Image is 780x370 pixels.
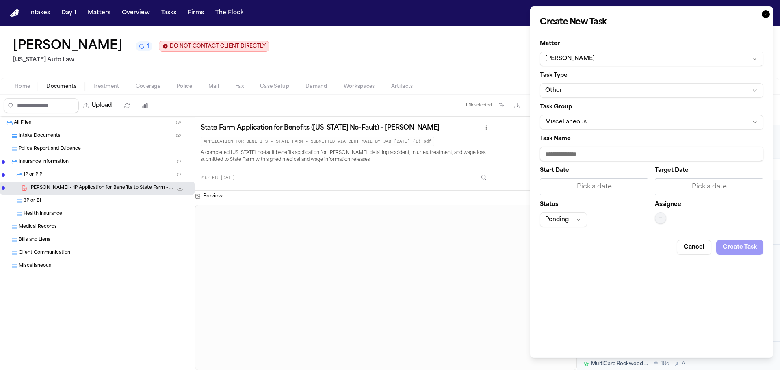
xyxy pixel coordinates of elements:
[19,237,50,244] span: Bills and Liens
[177,173,181,177] span: ( 1 )
[682,361,685,367] span: A
[26,6,53,20] button: Intakes
[158,6,180,20] button: Tasks
[659,215,662,221] span: —
[540,17,763,28] h2: Create New Task
[24,172,42,179] span: 1P or PIP
[540,52,763,66] button: [PERSON_NAME]
[540,115,763,130] button: Miscellaneous
[84,6,114,20] button: Matters
[147,43,149,50] span: 1
[24,211,62,218] span: Health Insurance
[540,136,571,142] span: Task Name
[655,212,666,224] button: —
[540,41,763,47] label: Matter
[136,41,152,51] button: 1 active task
[14,120,31,127] span: All Files
[208,83,219,90] span: Mail
[177,160,181,164] span: ( 1 )
[177,83,192,90] span: Police
[15,83,30,90] span: Home
[170,43,266,50] span: DO NOT CONTACT CLIENT DIRECTLY
[184,6,207,20] button: Firms
[221,175,234,181] span: [DATE]
[19,263,51,270] span: Miscellaneous
[19,250,70,257] span: Client Communication
[260,83,289,90] span: Case Setup
[119,6,153,20] button: Overview
[540,104,763,110] label: Task Group
[540,73,763,78] label: Task Type
[466,103,492,108] div: 1 file selected
[136,83,160,90] span: Coverage
[19,224,57,231] span: Medical Records
[655,168,763,173] label: Target Date
[24,198,41,205] span: 3P or BI
[13,39,123,54] button: Edit matter name
[305,83,327,90] span: Demand
[391,83,413,90] span: Artifacts
[13,39,123,54] h1: [PERSON_NAME]
[19,133,61,140] span: Intake Documents
[677,240,711,255] button: Cancel
[201,149,491,164] p: A completed [US_STATE] no-fault benefits application for [PERSON_NAME], detailing accident, injur...
[344,83,375,90] span: Workspaces
[661,361,669,367] span: 18d
[655,202,681,208] label: Assignee
[10,9,19,17] a: Home
[540,178,648,195] button: Pick a date
[477,170,491,185] button: Inspect
[540,168,648,173] label: Start Date
[203,193,223,199] h3: Preview
[13,55,269,65] h2: [US_STATE] Auto Law
[235,83,244,90] span: Fax
[176,121,181,125] span: ( 3 )
[201,175,218,181] span: 216.4 KB
[591,361,649,367] span: MultiCare Rockwood Clinic – [PERSON_NAME][GEOGRAPHIC_DATA]
[58,6,80,20] button: Day 1
[93,83,119,90] span: Treatment
[4,98,79,113] input: Search files
[29,185,173,192] span: [PERSON_NAME] - 1P Application for Benefits to State Farm - [DATE]
[201,124,440,132] h3: State Farm Application for Benefits ([US_STATE] No-Fault) – [PERSON_NAME]
[540,83,763,98] button: Other
[176,184,184,192] button: Download S. Brown - 1P Application for Benefits to State Farm - 7.11.25
[201,137,434,146] code: APPLICATION FOR BENEFITS - STATE FARM - SUBMITTED VIA CERT MAIL BY JAB [DATE] (1).pdf
[46,83,76,90] span: Documents
[79,98,117,113] button: Upload
[19,159,69,166] span: Insurance Information
[655,178,763,195] button: Pick a date
[19,146,81,153] span: Police Report and Evidence
[545,182,643,192] div: Pick a date
[176,134,181,138] span: ( 2 )
[10,9,19,17] img: Finch Logo
[195,205,576,370] iframe: S. Brown - 1P Application for Benefits to State Farm - 7.11.25
[540,212,587,227] button: Pending
[159,41,269,52] button: Edit client contact restriction
[540,202,648,208] label: Status
[212,6,247,20] button: The Flock
[660,182,758,192] div: Pick a date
